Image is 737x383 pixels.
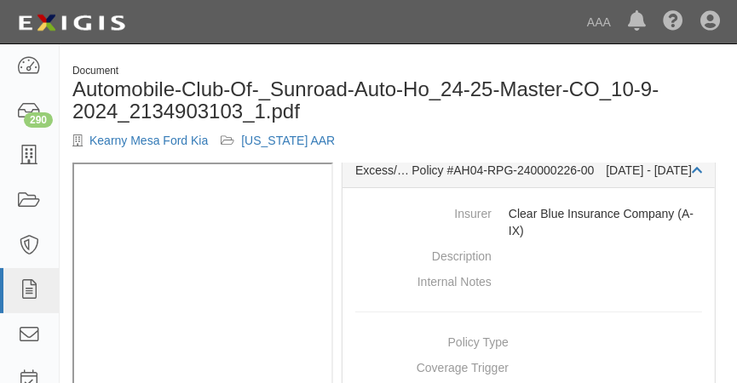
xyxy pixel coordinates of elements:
[241,134,335,147] a: [US_STATE] AAR
[355,329,509,351] dt: Policy Type
[355,243,492,265] dt: Description
[13,8,130,38] img: logo-5460c22ac91f19d4615b14bd174203de0afe785f0fc80cf4dbbc73dc1793850b.png
[579,5,619,39] a: AAA
[355,269,492,290] dt: Internal Notes
[355,201,492,222] dt: Insurer
[355,162,412,179] div: Excess/Umbrella Liability
[355,355,509,376] dt: Coverage Trigger
[412,162,702,179] div: Policy #AH04-RPG-240000226-00 [DATE] - [DATE]
[24,112,53,128] div: 290
[72,64,724,78] div: Document
[89,134,208,147] a: Kearny Mesa Ford Kia
[72,78,724,123] h1: Automobile-Club-Of-_Sunroad-Auto-Ho_24-25-Master-CO_10-9-2024_2134903103_1.pdf
[355,201,702,243] dd: Clear Blue Insurance Company (A- IX)
[663,12,683,32] i: Help Center - Complianz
